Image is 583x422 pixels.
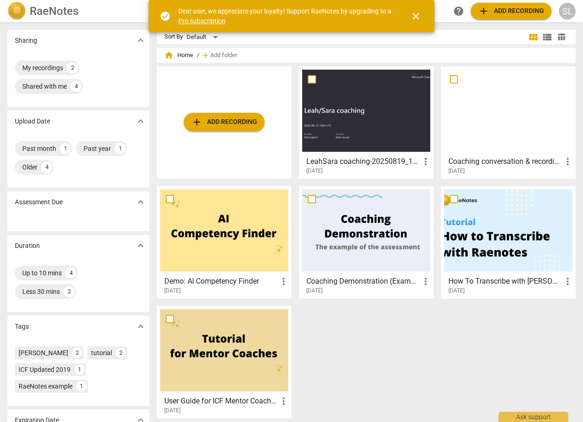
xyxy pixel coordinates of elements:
[201,51,210,60] span: add
[134,33,148,47] button: Show more
[67,62,78,73] div: 2
[302,70,430,175] a: LeahSara coaching-20250819_140410-Meeting Recording[DATE]
[306,287,323,295] span: [DATE]
[135,116,146,127] span: expand_more
[65,267,77,279] div: 4
[64,286,75,297] div: 2
[15,36,37,45] p: Sharing
[7,2,148,20] a: LogoRaeNotes
[15,322,29,331] p: Tags
[134,239,148,253] button: Show more
[19,348,68,357] div: [PERSON_NAME]
[405,5,427,27] button: Close
[191,117,257,128] span: Add recording
[278,396,289,407] span: more_vert
[164,396,278,407] h3: User Guide for ICF Mentor Coaches
[210,52,237,59] span: Add folder
[22,63,63,72] div: My recordings
[22,287,60,296] div: Less 30 mins
[135,35,146,46] span: expand_more
[164,33,183,40] div: Sort By
[562,276,573,287] span: more_vert
[160,189,288,294] a: Demo: AI Competency Finder[DATE]
[116,348,126,358] div: 2
[554,30,568,44] button: Table view
[60,143,71,154] div: 1
[542,32,553,43] span: view_list
[302,189,430,294] a: Coaching Demonstration (Example)[DATE]
[7,2,26,20] img: Logo
[306,156,420,167] h3: LeahSara coaching-20250819_140410-Meeting Recording
[134,319,148,333] button: Show more
[134,114,148,128] button: Show more
[164,51,174,60] span: home
[453,6,464,17] span: help
[164,51,193,60] span: Home
[448,156,562,167] h3: Coaching conversation & recording.-20250618_120845-Meeting Recording
[76,381,86,391] div: 1
[15,197,63,207] p: Assessment Due
[19,382,72,391] div: RaeNotes example
[306,276,420,287] h3: Coaching Demonstration (Example)
[478,6,489,17] span: add
[420,156,431,167] span: more_vert
[559,3,576,19] button: SL
[72,348,82,358] div: 2
[528,32,539,43] span: view_module
[160,11,171,22] span: check_circle
[160,309,288,414] a: User Guide for ICF Mentor Coaches[DATE]
[74,364,84,375] div: 1
[444,70,572,175] a: Coaching conversation & recording.-20250618_120845-Meeting Recording[DATE]
[562,156,573,167] span: more_vert
[448,287,465,295] span: [DATE]
[499,412,568,422] div: Ask support
[164,287,181,295] span: [DATE]
[84,144,111,153] div: Past year
[164,407,181,415] span: [DATE]
[22,82,67,91] div: Shared with me
[71,81,82,92] div: 4
[420,276,431,287] span: more_vert
[134,195,148,209] button: Show more
[41,162,52,173] div: 4
[115,143,126,154] div: 1
[178,17,226,25] a: Pro subscription
[164,276,278,287] h3: Demo: AI Competency Finder
[448,167,465,175] span: [DATE]
[410,11,421,22] span: close
[178,6,394,26] div: Dear user, we appreciate your loyalty! Support RaeNotes by upgrading to a
[557,32,566,41] span: table_chart
[184,113,265,131] button: Upload
[91,348,112,357] div: tutorial
[444,189,572,294] a: How To Transcribe with [PERSON_NAME][DATE]
[197,52,199,59] span: /
[306,167,323,175] span: [DATE]
[450,3,467,19] a: Help
[30,5,78,18] h2: RaeNotes
[526,30,540,44] button: Tile view
[15,241,40,251] p: Duration
[135,196,146,208] span: expand_more
[540,30,554,44] button: List view
[19,365,71,374] div: ICF Updated 2019
[135,240,146,251] span: expand_more
[22,268,62,278] div: Up to 10 mins
[135,321,146,332] span: expand_more
[15,117,50,126] p: Upload Date
[22,144,56,153] div: Past month
[187,30,221,45] div: Default
[22,162,38,172] div: Older
[478,6,544,17] span: Add recording
[191,117,202,128] span: add
[278,276,289,287] span: more_vert
[448,276,562,287] h3: How To Transcribe with RaeNotes
[471,3,551,19] button: Upload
